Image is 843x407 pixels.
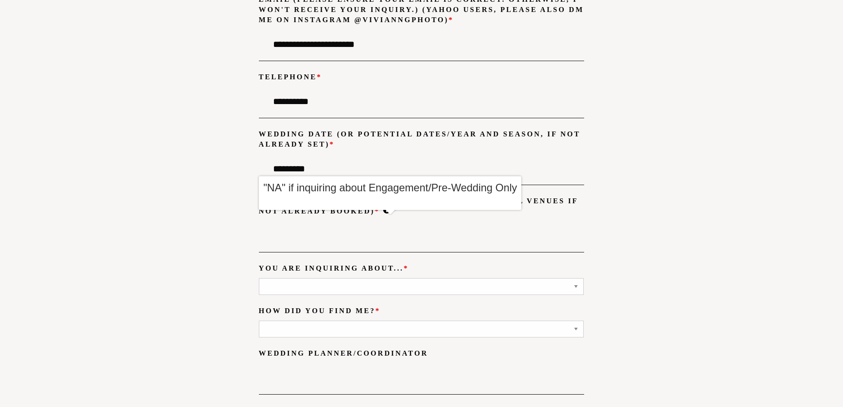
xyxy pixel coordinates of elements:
[259,72,322,82] label: Telephone
[259,306,381,316] label: How did you find me?
[259,264,409,274] label: You are inquiring about...
[259,129,585,150] label: Wedding Date (or potential dates/year and season, if not already set)
[263,180,517,196] p: "NA" if inquiring about Engagement/Pre-Wedding Only
[259,349,428,359] label: Wedding Planner/Coordinator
